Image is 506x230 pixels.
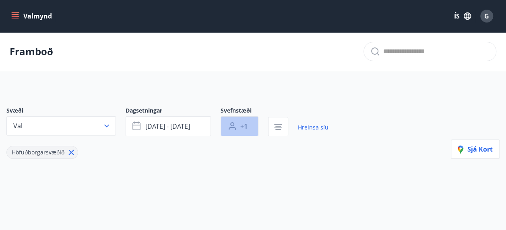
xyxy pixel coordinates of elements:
a: Hreinsa síu [298,119,328,136]
button: menu [10,9,55,23]
div: Höfuðborgarsvæðið [6,146,78,159]
span: Dagsetningar [126,107,221,116]
span: Svefnstæði [221,107,268,116]
button: Val [6,116,116,136]
button: G [477,6,496,26]
span: G [484,12,489,21]
button: +1 [221,116,258,136]
p: Framboð [10,45,53,58]
button: Sjá kort [451,140,500,159]
span: [DATE] - [DATE] [145,122,190,131]
span: Sjá kort [458,145,493,154]
span: Val [13,121,23,130]
button: [DATE] - [DATE] [126,116,211,136]
span: Svæði [6,107,126,116]
button: ÍS [450,9,475,23]
span: +1 [240,122,248,131]
span: Höfuðborgarsvæðið [12,148,64,156]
